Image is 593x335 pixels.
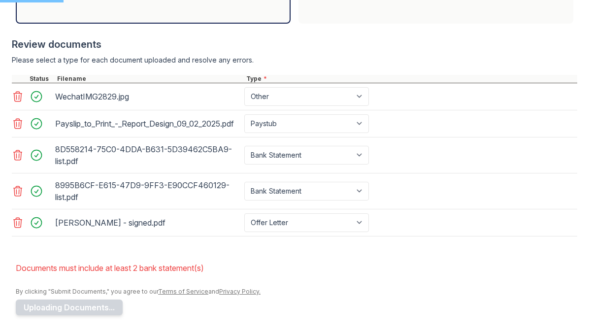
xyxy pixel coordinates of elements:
[55,116,240,132] div: Payslip_to_Print_-_Report_Design_09_02_2025.pdf
[55,177,240,205] div: 8995B6CF-E615-47D9-9FF3-E90CCF460129-list.pdf
[28,75,55,83] div: Status
[55,75,244,83] div: Filename
[16,258,577,278] li: Documents must include at least 2 bank statement(s)
[158,288,208,295] a: Terms of Service
[219,288,261,295] a: Privacy Policy.
[244,75,577,83] div: Type
[55,89,240,104] div: WechatIMG2829.jpg
[16,288,577,296] div: By clicking "Submit Documents," you agree to our and
[12,37,577,51] div: Review documents
[12,55,577,65] div: Please select a type for each document uploaded and resolve any errors.
[55,141,240,169] div: 8D558214-75C0-4DDA-B631-5D39462C5BA9-list.pdf
[16,300,123,315] button: Uploading Documents...
[55,215,240,231] div: [PERSON_NAME] - signed.pdf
